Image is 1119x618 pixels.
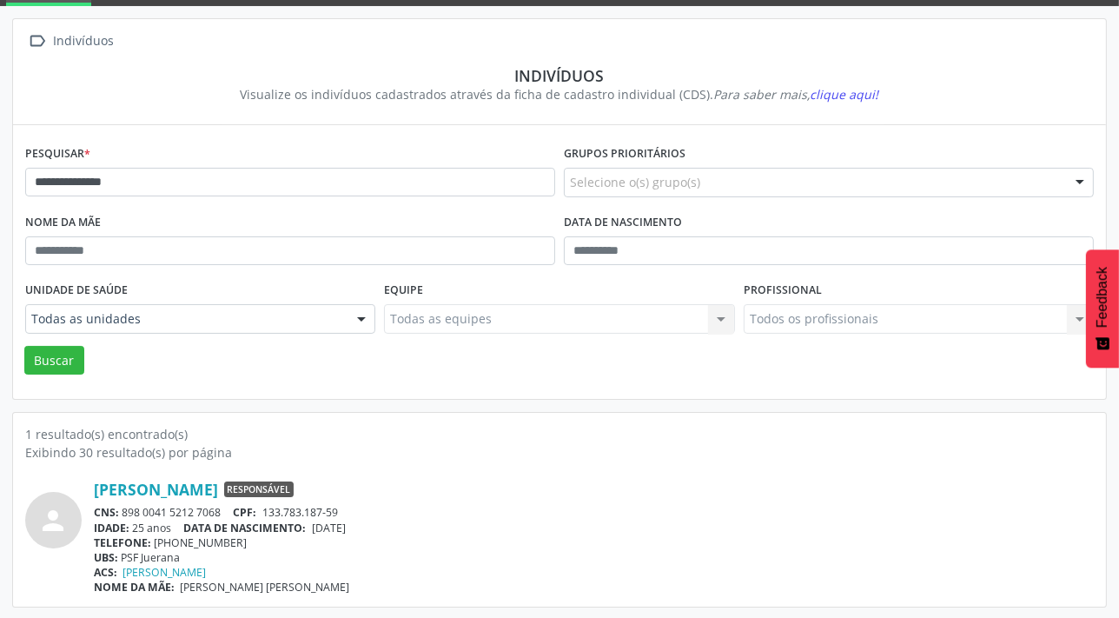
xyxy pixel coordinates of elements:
label: Profissional [744,277,822,304]
i:  [25,29,50,54]
span: Todas as unidades [31,310,340,328]
label: Equipe [384,277,423,304]
span: CPF: [234,505,257,520]
a: [PERSON_NAME] [94,480,218,499]
a:  Indivíduos [25,29,117,54]
span: [DATE] [312,521,346,535]
i: Para saber mais, [714,86,879,103]
label: Data de nascimento [564,209,682,236]
div: Indivíduos [37,66,1082,85]
div: [PHONE_NUMBER] [94,535,1094,550]
span: TELEFONE: [94,535,151,550]
button: Buscar [24,346,84,375]
i: person [38,505,70,536]
div: Exibindo 30 resultado(s) por página [25,443,1094,462]
span: [PERSON_NAME] [PERSON_NAME] [181,580,350,595]
div: PSF Juerana [94,550,1094,565]
span: ACS: [94,565,117,580]
span: UBS: [94,550,118,565]
div: Indivíduos [50,29,117,54]
label: Grupos prioritários [564,141,685,168]
div: 25 anos [94,521,1094,535]
label: Unidade de saúde [25,277,128,304]
span: Responsável [224,482,294,497]
span: Feedback [1095,267,1110,328]
span: Selecione o(s) grupo(s) [570,173,700,191]
div: 898 0041 5212 7068 [94,505,1094,520]
label: Nome da mãe [25,209,101,236]
span: IDADE: [94,521,129,535]
a: [PERSON_NAME] [123,565,207,580]
span: DATA DE NASCIMENTO: [184,521,307,535]
span: CNS: [94,505,119,520]
span: 133.783.187-59 [262,505,338,520]
label: Pesquisar [25,141,90,168]
span: NOME DA MÃE: [94,580,175,595]
span: clique aqui! [811,86,879,103]
div: Visualize os indivíduos cadastrados através da ficha de cadastro individual (CDS). [37,85,1082,103]
button: Feedback - Mostrar pesquisa [1086,249,1119,368]
div: 1 resultado(s) encontrado(s) [25,425,1094,443]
